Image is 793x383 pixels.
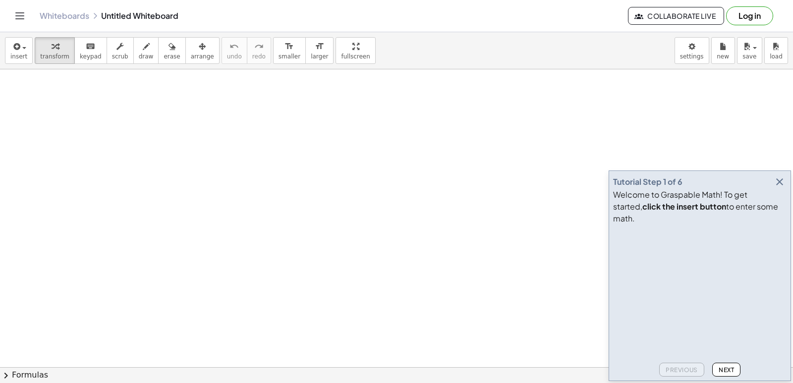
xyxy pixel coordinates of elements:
[12,8,28,24] button: Toggle navigation
[311,53,328,60] span: larger
[284,41,294,53] i: format_size
[185,37,220,64] button: arrange
[341,53,370,60] span: fullscreen
[222,37,247,64] button: undoundo
[305,37,334,64] button: format_sizelarger
[770,53,783,60] span: load
[40,53,69,60] span: transform
[636,11,716,20] span: Collaborate Live
[717,53,729,60] span: new
[227,53,242,60] span: undo
[112,53,128,60] span: scrub
[158,37,185,64] button: erase
[742,53,756,60] span: save
[336,37,375,64] button: fullscreen
[680,53,704,60] span: settings
[5,37,33,64] button: insert
[315,41,324,53] i: format_size
[273,37,306,64] button: format_sizesmaller
[726,6,773,25] button: Log in
[737,37,762,64] button: save
[247,37,271,64] button: redoredo
[107,37,134,64] button: scrub
[711,37,735,64] button: new
[40,11,89,21] a: Whiteboards
[279,53,300,60] span: smaller
[74,37,107,64] button: keyboardkeypad
[164,53,180,60] span: erase
[133,37,159,64] button: draw
[229,41,239,53] i: undo
[628,7,724,25] button: Collaborate Live
[254,41,264,53] i: redo
[613,176,682,188] div: Tutorial Step 1 of 6
[642,201,726,212] b: click the insert button
[86,41,95,53] i: keyboard
[35,37,75,64] button: transform
[675,37,709,64] button: settings
[719,366,734,374] span: Next
[139,53,154,60] span: draw
[80,53,102,60] span: keypad
[712,363,740,377] button: Next
[764,37,788,64] button: load
[613,189,787,224] div: Welcome to Graspable Math! To get started, to enter some math.
[252,53,266,60] span: redo
[191,53,214,60] span: arrange
[10,53,27,60] span: insert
